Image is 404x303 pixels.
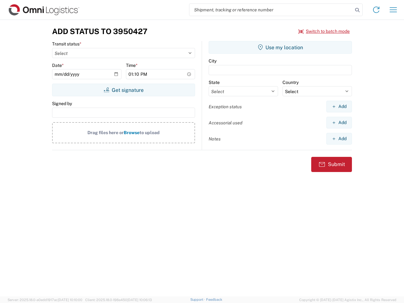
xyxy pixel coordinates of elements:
[52,84,195,96] button: Get signature
[209,80,220,85] label: State
[189,4,353,16] input: Shipment, tracking or reference number
[52,41,81,47] label: Transit status
[209,104,242,110] label: Exception status
[299,297,396,303] span: Copyright © [DATE]-[DATE] Agistix Inc., All Rights Reserved
[8,298,82,302] span: Server: 2025.18.0-a0edd1917ac
[85,298,152,302] span: Client: 2025.18.0-198a450
[127,298,152,302] span: [DATE] 10:06:13
[126,62,138,68] label: Time
[298,26,350,37] button: Switch to batch mode
[140,130,160,135] span: to upload
[326,117,352,128] button: Add
[52,27,147,36] h3: Add Status to 3950427
[206,298,222,301] a: Feedback
[209,120,242,126] label: Accessorial used
[326,133,352,145] button: Add
[209,41,352,54] button: Use my location
[190,298,206,301] a: Support
[311,157,352,172] button: Submit
[52,101,72,106] label: Signed by
[87,130,124,135] span: Drag files here or
[58,298,82,302] span: [DATE] 10:10:00
[124,130,140,135] span: Browse
[209,136,221,142] label: Notes
[52,62,64,68] label: Date
[209,58,217,64] label: City
[326,101,352,112] button: Add
[282,80,299,85] label: Country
